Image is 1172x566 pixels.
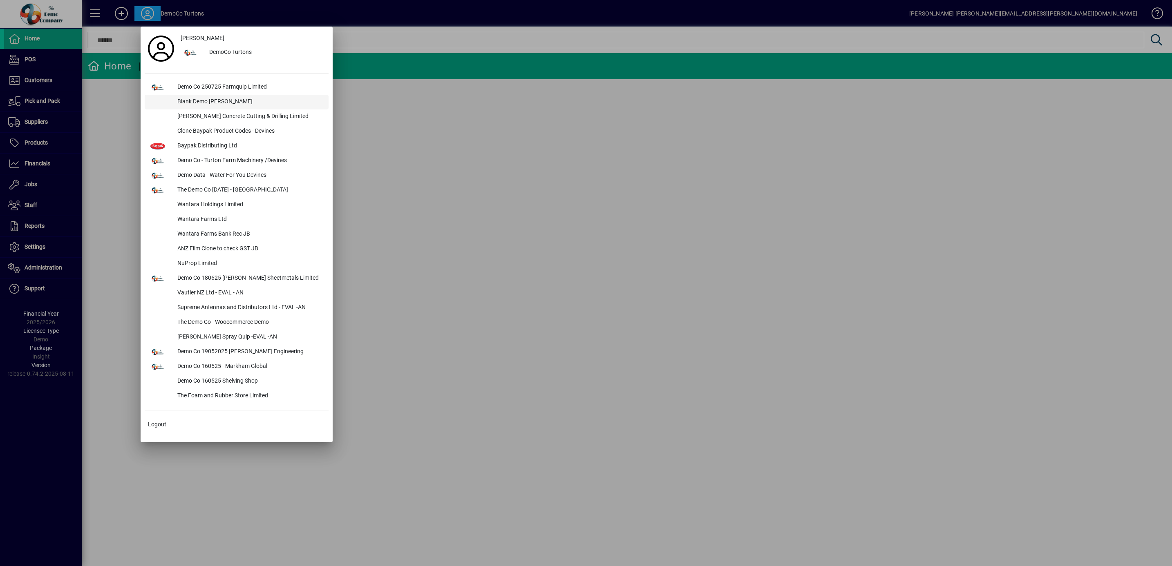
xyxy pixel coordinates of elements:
[145,271,329,286] button: Demo Co 180625 [PERSON_NAME] Sheetmetals Limited
[148,420,166,429] span: Logout
[171,95,329,109] div: Blank Demo [PERSON_NAME]
[145,168,329,183] button: Demo Data - Water For You Devines
[145,41,177,56] a: Profile
[145,389,329,403] button: The Foam and Rubber Store Limited
[171,227,329,242] div: Wantara Farms Bank Rec JB
[145,301,329,315] button: Supreme Antennas and Distributors Ltd - EVAL -AN
[171,389,329,403] div: The Foam and Rubber Store Limited
[145,109,329,124] button: [PERSON_NAME] Concrete Cutting & Drilling Limited
[171,80,329,95] div: Demo Co 250725 Farmquip Limited
[171,124,329,139] div: Clone Baypak Product Codes - Devines
[145,359,329,374] button: Demo Co 160525 - Markham Global
[171,359,329,374] div: Demo Co 160525 - Markham Global
[145,242,329,256] button: ANZ Film Clone to check GST JB
[171,271,329,286] div: Demo Co 180625 [PERSON_NAME] Sheetmetals Limited
[145,345,329,359] button: Demo Co 19052025 [PERSON_NAME] Engineering
[145,139,329,154] button: Baypak Distributing Ltd
[171,330,329,345] div: [PERSON_NAME] Spray Quip -EVAL -AN
[145,80,329,95] button: Demo Co 250725 Farmquip Limited
[145,183,329,198] button: The Demo Co [DATE] - [GEOGRAPHIC_DATA]
[145,374,329,389] button: Demo Co 160525 Shelving Shop
[177,31,329,45] a: [PERSON_NAME]
[171,374,329,389] div: Demo Co 160525 Shelving Shop
[171,286,329,301] div: Vautier NZ Ltd - EVAL - AN
[171,301,329,315] div: Supreme Antennas and Distributors Ltd - EVAL -AN
[203,45,329,60] div: DemoCo Turtons
[145,227,329,242] button: Wantara Farms Bank Rec JB
[145,286,329,301] button: Vautier NZ Ltd - EVAL - AN
[171,139,329,154] div: Baypak Distributing Ltd
[171,345,329,359] div: Demo Co 19052025 [PERSON_NAME] Engineering
[145,256,329,271] button: NuProp Limited
[171,212,329,227] div: Wantara Farms Ltd
[177,45,329,60] button: DemoCo Turtons
[145,315,329,330] button: The Demo Co - Woocommerce Demo
[171,315,329,330] div: The Demo Co - Woocommerce Demo
[171,183,329,198] div: The Demo Co [DATE] - [GEOGRAPHIC_DATA]
[171,256,329,271] div: NuProp Limited
[145,330,329,345] button: [PERSON_NAME] Spray Quip -EVAL -AN
[145,198,329,212] button: Wantara Holdings Limited
[145,212,329,227] button: Wantara Farms Ltd
[145,95,329,109] button: Blank Demo [PERSON_NAME]
[171,154,329,168] div: Demo Co - Turton Farm Machinery /Devines
[171,109,329,124] div: [PERSON_NAME] Concrete Cutting & Drilling Limited
[171,168,329,183] div: Demo Data - Water For You Devines
[171,198,329,212] div: Wantara Holdings Limited
[145,417,329,432] button: Logout
[145,154,329,168] button: Demo Co - Turton Farm Machinery /Devines
[145,124,329,139] button: Clone Baypak Product Codes - Devines
[181,34,224,42] span: [PERSON_NAME]
[171,242,329,256] div: ANZ Film Clone to check GST JB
